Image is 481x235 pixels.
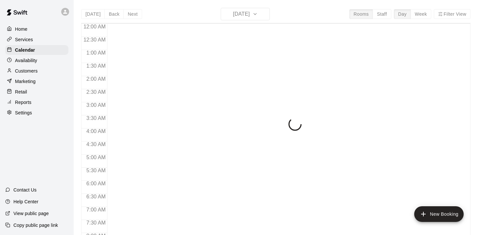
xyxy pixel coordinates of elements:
a: Retail [5,87,68,97]
span: 7:30 AM [85,220,107,226]
p: Marketing [15,78,36,85]
p: View public page [13,210,49,217]
span: 7:00 AM [85,207,107,212]
button: add [414,206,464,222]
span: 2:30 AM [85,89,107,95]
a: Settings [5,108,68,118]
p: Home [15,26,28,32]
span: 1:00 AM [85,50,107,56]
span: 3:00 AM [85,102,107,108]
span: 5:00 AM [85,155,107,160]
p: Reports [15,99,31,106]
span: 4:00 AM [85,128,107,134]
a: Marketing [5,76,68,86]
a: Home [5,24,68,34]
a: Calendar [5,45,68,55]
span: 12:30 AM [82,37,107,42]
span: 6:00 AM [85,181,107,186]
span: 1:30 AM [85,63,107,69]
a: Customers [5,66,68,76]
span: 5:30 AM [85,168,107,173]
span: 4:30 AM [85,142,107,147]
p: Customers [15,68,38,74]
p: Retail [15,89,27,95]
a: Availability [5,56,68,65]
span: 3:30 AM [85,115,107,121]
p: Help Center [13,198,38,205]
a: Reports [5,97,68,107]
span: 2:00 AM [85,76,107,82]
p: Services [15,36,33,43]
a: Services [5,35,68,44]
span: 6:30 AM [85,194,107,199]
p: Calendar [15,47,35,53]
p: Copy public page link [13,222,58,228]
span: 12:00 AM [82,24,107,29]
p: Settings [15,109,32,116]
p: Availability [15,57,37,64]
p: Contact Us [13,187,37,193]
